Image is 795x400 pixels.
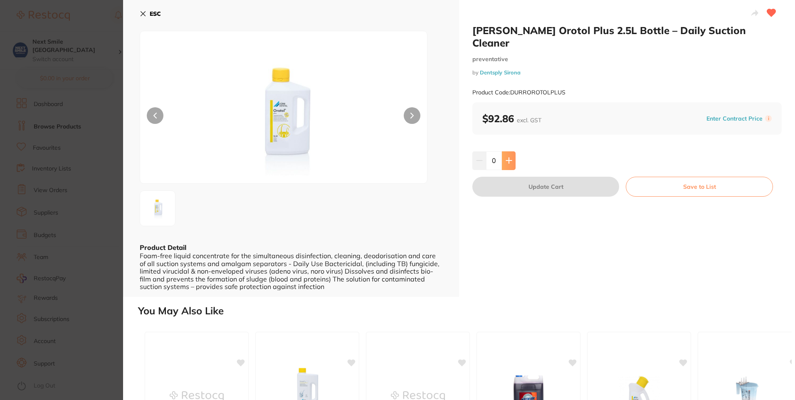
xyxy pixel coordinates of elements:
h2: You May Also Like [138,305,792,317]
div: Foam-free liquid concentrate for the simultaneous disinfection, cleaning, deodorisation and care ... [140,252,442,290]
img: TFVTLnBuZw [143,193,173,223]
span: excl. GST [517,116,541,124]
a: Dentsply Sirona [480,69,521,76]
small: preventative [472,56,782,63]
img: TFVTLnBuZw [198,52,370,183]
b: $92.86 [482,112,541,125]
b: Product Detail [140,243,186,252]
button: Update Cart [472,177,619,197]
label: i [765,115,772,122]
b: ESC [150,10,161,17]
small: Product Code: DURROROTOLPLUS [472,89,565,96]
small: by [472,69,782,76]
h2: [PERSON_NAME] Orotol Plus 2.5L Bottle – Daily Suction Cleaner [472,24,782,49]
button: ESC [140,7,161,21]
button: Save to List [626,177,773,197]
button: Enter Contract Price [704,115,765,123]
